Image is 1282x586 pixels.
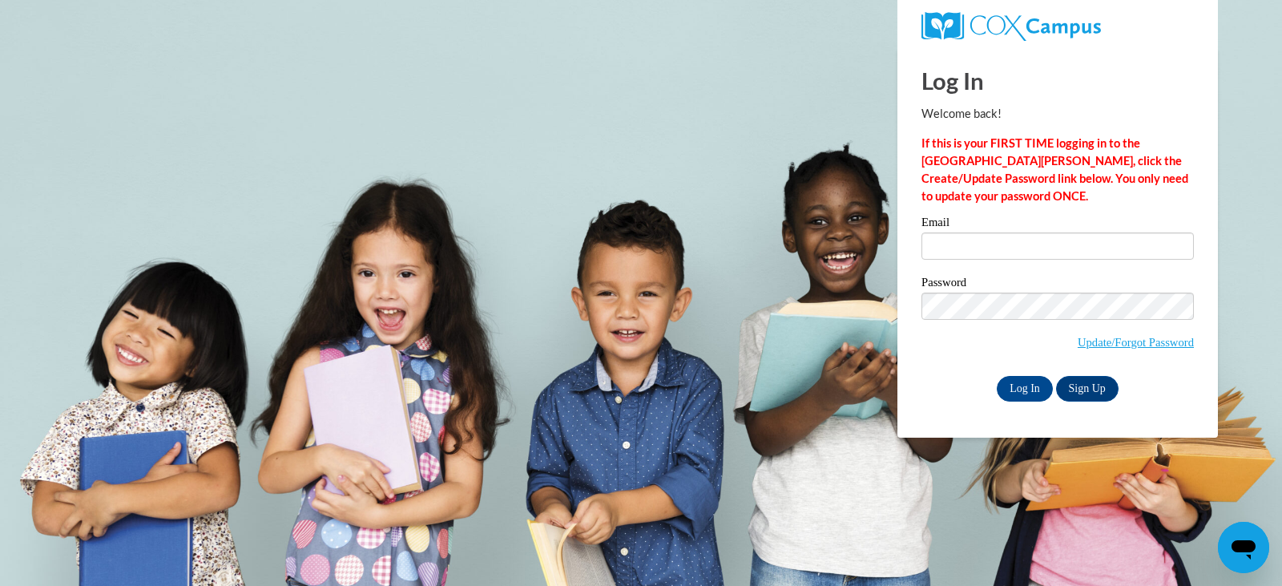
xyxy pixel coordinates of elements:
a: Update/Forgot Password [1078,336,1194,349]
a: COX Campus [921,12,1194,41]
iframe: Button to launch messaging window [1218,522,1269,573]
img: COX Campus [921,12,1101,41]
strong: If this is your FIRST TIME logging in to the [GEOGRAPHIC_DATA][PERSON_NAME], click the Create/Upd... [921,136,1188,203]
h1: Log In [921,64,1194,97]
p: Welcome back! [921,105,1194,123]
label: Email [921,216,1194,232]
label: Password [921,277,1194,293]
a: Sign Up [1056,376,1119,402]
input: Log In [997,376,1053,402]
